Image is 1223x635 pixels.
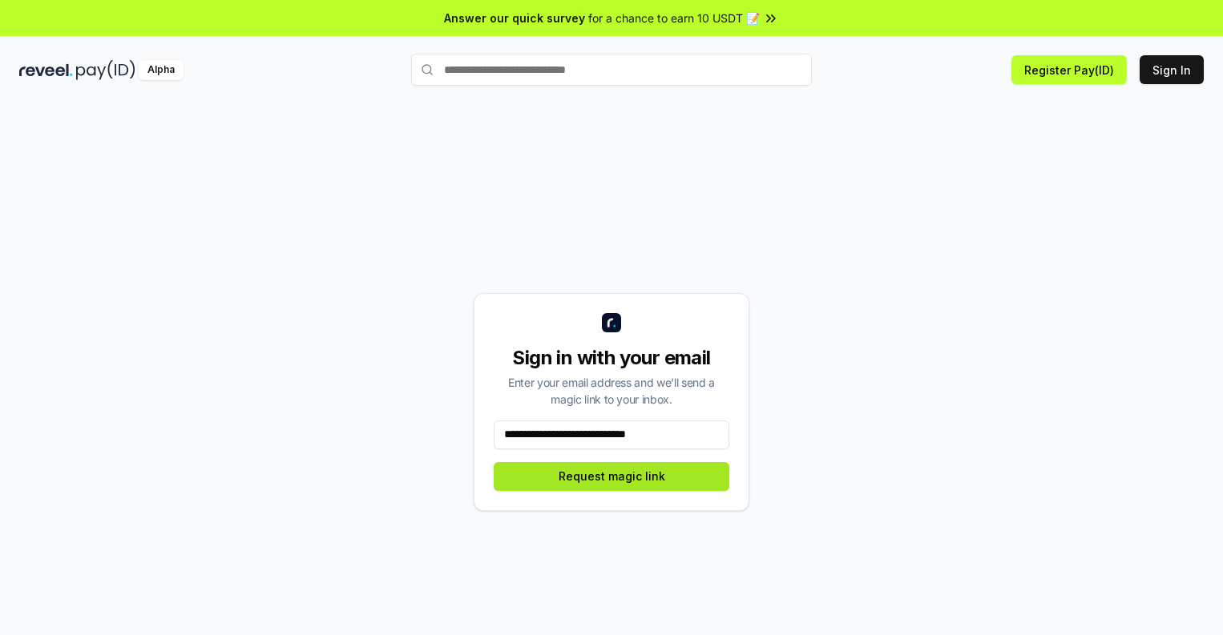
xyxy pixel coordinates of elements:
img: pay_id [76,60,135,80]
div: Enter your email address and we’ll send a magic link to your inbox. [494,374,729,408]
div: Sign in with your email [494,345,729,371]
button: Sign In [1140,55,1204,84]
img: logo_small [602,313,621,332]
img: reveel_dark [19,60,73,80]
button: Request magic link [494,462,729,491]
span: for a chance to earn 10 USDT 📝 [588,10,760,26]
span: Answer our quick survey [444,10,585,26]
button: Register Pay(ID) [1011,55,1127,84]
div: Alpha [139,60,184,80]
